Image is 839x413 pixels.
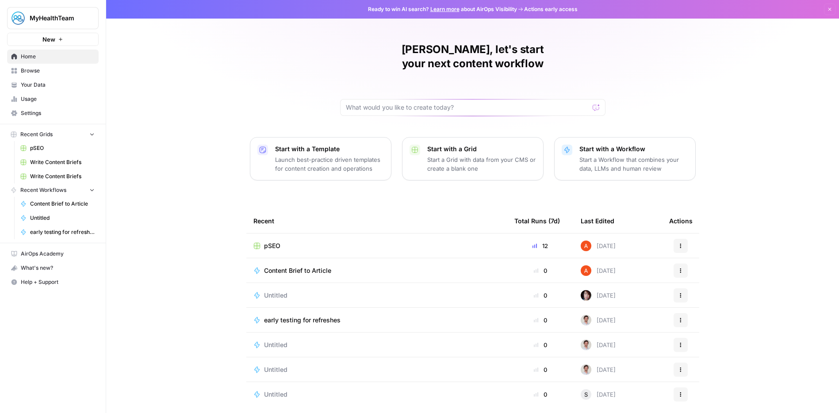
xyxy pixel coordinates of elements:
[8,261,98,275] div: What's new?
[581,265,591,276] img: cje7zb9ux0f2nqyv5qqgv3u0jxek
[7,7,99,29] button: Workspace: MyHealthTeam
[581,290,591,301] img: cehza9q4rtrfcfhacf2jrtqstt69
[514,291,567,300] div: 0
[253,209,500,233] div: Recent
[581,209,614,233] div: Last Edited
[30,158,95,166] span: Write Content Briefs
[30,14,83,23] span: MyHealthTeam
[253,241,500,250] a: pSEO
[30,144,95,152] span: pSEO
[7,64,99,78] a: Browse
[264,390,287,399] span: Untitled
[579,145,688,153] p: Start with a Workflow
[581,315,616,325] div: [DATE]
[10,10,26,26] img: MyHealthTeam Logo
[7,106,99,120] a: Settings
[7,128,99,141] button: Recent Grids
[581,265,616,276] div: [DATE]
[581,389,616,400] div: [DATE]
[581,340,616,350] div: [DATE]
[21,67,95,75] span: Browse
[581,364,591,375] img: tdmuw9wfe40fkwq84phcceuazoww
[253,340,500,349] a: Untitled
[275,145,384,153] p: Start with a Template
[581,241,616,251] div: [DATE]
[30,200,95,208] span: Content Brief to Article
[253,316,500,325] a: early testing for refreshes
[514,316,567,325] div: 0
[7,275,99,289] button: Help + Support
[581,340,591,350] img: tdmuw9wfe40fkwq84phcceuazoww
[7,247,99,261] a: AirOps Academy
[524,5,578,13] span: Actions early access
[264,365,287,374] span: Untitled
[346,103,589,112] input: What would you like to create today?
[581,364,616,375] div: [DATE]
[584,390,588,399] span: S
[514,390,567,399] div: 0
[427,145,536,153] p: Start with a Grid
[21,53,95,61] span: Home
[340,42,605,71] h1: [PERSON_NAME], let's start your next content workflow
[16,225,99,239] a: early testing for refreshes
[264,291,287,300] span: Untitled
[42,35,55,44] span: New
[581,241,591,251] img: cje7zb9ux0f2nqyv5qqgv3u0jxek
[514,340,567,349] div: 0
[21,95,95,103] span: Usage
[21,81,95,89] span: Your Data
[581,290,616,301] div: [DATE]
[402,137,544,180] button: Start with a GridStart a Grid with data from your CMS or create a blank one
[20,130,53,138] span: Recent Grids
[264,241,280,250] span: pSEO
[16,211,99,225] a: Untitled
[21,250,95,258] span: AirOps Academy
[264,340,287,349] span: Untitled
[30,214,95,222] span: Untitled
[30,172,95,180] span: Write Content Briefs
[7,78,99,92] a: Your Data
[253,291,500,300] a: Untitled
[430,6,460,12] a: Learn more
[7,184,99,197] button: Recent Workflows
[7,92,99,106] a: Usage
[581,315,591,325] img: tdmuw9wfe40fkwq84phcceuazoww
[368,5,517,13] span: Ready to win AI search? about AirOps Visibility
[253,390,500,399] a: Untitled
[669,209,693,233] div: Actions
[16,169,99,184] a: Write Content Briefs
[16,197,99,211] a: Content Brief to Article
[21,278,95,286] span: Help + Support
[579,155,688,173] p: Start a Workflow that combines your data, LLMs and human review
[7,261,99,275] button: What's new?
[514,209,560,233] div: Total Runs (7d)
[30,228,95,236] span: early testing for refreshes
[16,155,99,169] a: Write Content Briefs
[514,241,567,250] div: 12
[16,141,99,155] a: pSEO
[514,365,567,374] div: 0
[250,137,391,180] button: Start with a TemplateLaunch best-practice driven templates for content creation and operations
[7,33,99,46] button: New
[275,155,384,173] p: Launch best-practice driven templates for content creation and operations
[264,316,341,325] span: early testing for refreshes
[20,186,66,194] span: Recent Workflows
[554,137,696,180] button: Start with a WorkflowStart a Workflow that combines your data, LLMs and human review
[514,266,567,275] div: 0
[264,266,331,275] span: Content Brief to Article
[427,155,536,173] p: Start a Grid with data from your CMS or create a blank one
[253,266,500,275] a: Content Brief to Article
[21,109,95,117] span: Settings
[7,50,99,64] a: Home
[253,365,500,374] a: Untitled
